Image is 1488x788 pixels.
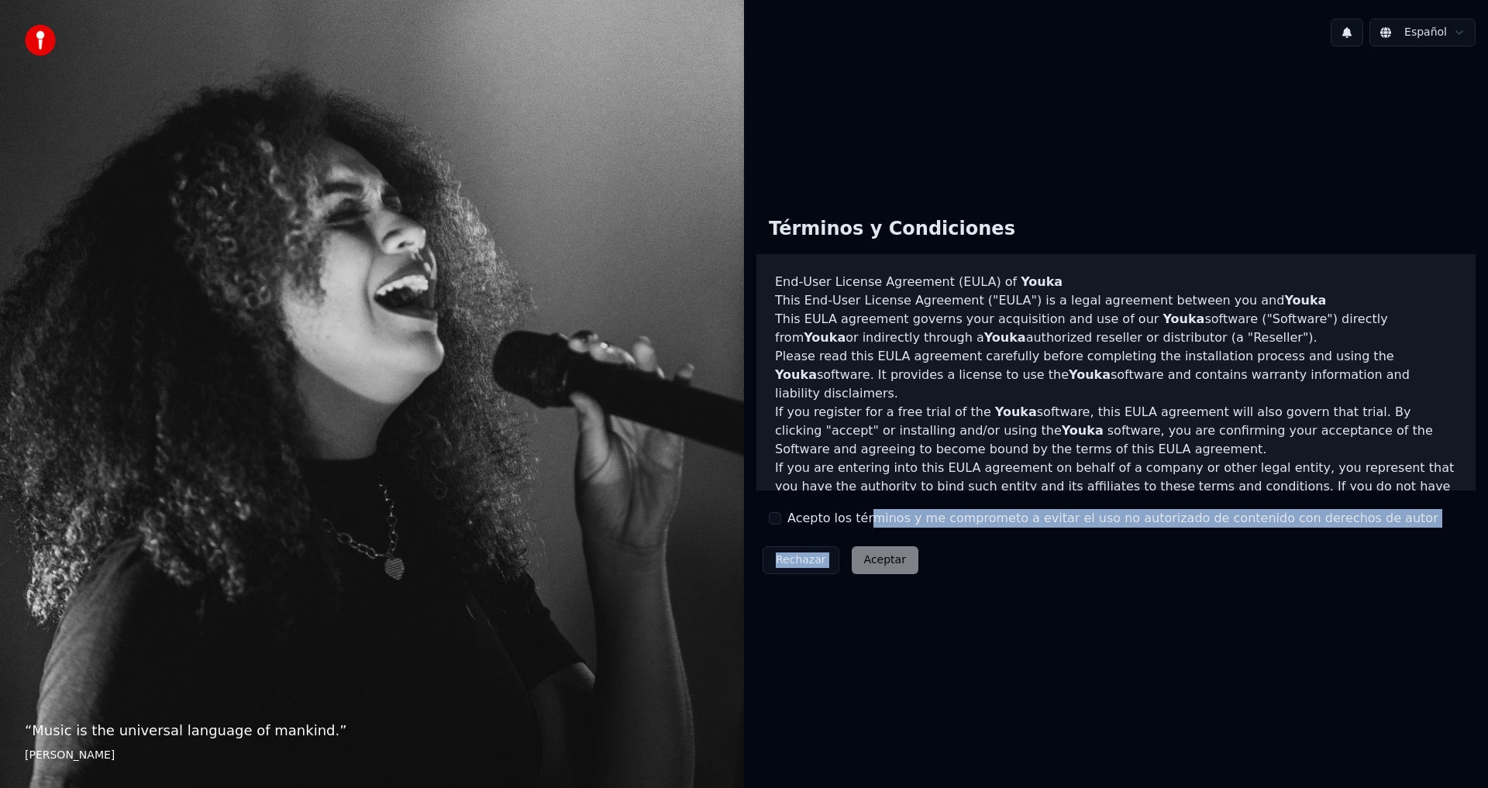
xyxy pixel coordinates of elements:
[1062,423,1104,438] span: Youka
[25,25,56,56] img: youka
[763,546,839,574] button: Rechazar
[787,509,1438,528] label: Acepto los términos y me comprometo a evitar el uso no autorizado de contenido con derechos de autor
[756,205,1028,254] div: Términos y Condiciones
[1069,367,1111,382] span: Youka
[804,330,846,345] span: Youka
[775,459,1457,533] p: If you are entering into this EULA agreement on behalf of a company or other legal entity, you re...
[25,720,719,742] p: “ Music is the universal language of mankind. ”
[775,310,1457,347] p: This EULA agreement governs your acquisition and use of our software ("Software") directly from o...
[984,330,1026,345] span: Youka
[995,404,1037,419] span: Youka
[1162,311,1204,326] span: Youka
[25,748,719,763] footer: [PERSON_NAME]
[775,367,817,382] span: Youka
[775,291,1457,310] p: This End-User License Agreement ("EULA") is a legal agreement between you and
[775,273,1457,291] h3: End-User License Agreement (EULA) of
[775,403,1457,459] p: If you register for a free trial of the software, this EULA agreement will also govern that trial...
[775,347,1457,403] p: Please read this EULA agreement carefully before completing the installation process and using th...
[1284,293,1326,308] span: Youka
[1021,274,1063,289] span: Youka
